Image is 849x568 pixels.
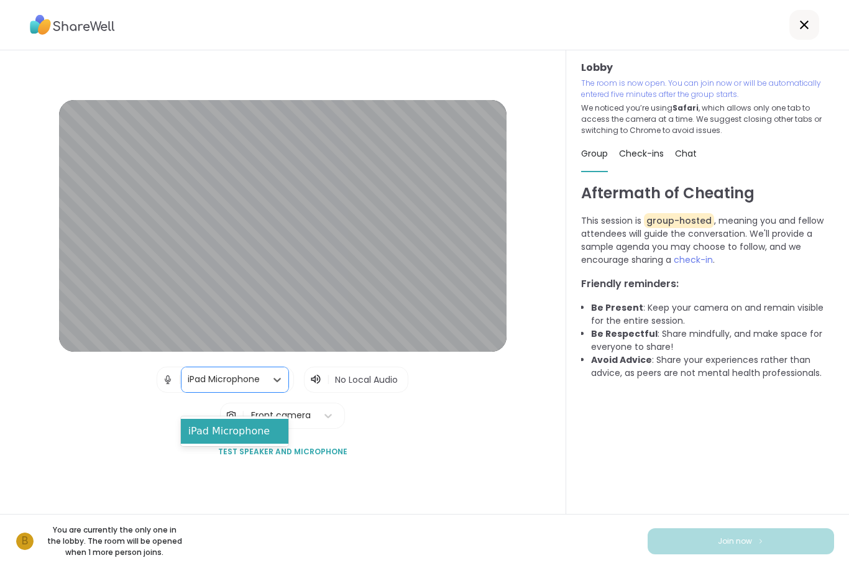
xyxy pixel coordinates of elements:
button: Join now [648,528,834,554]
img: ShareWell Logomark [757,538,764,544]
img: Microphone [162,367,173,392]
span: Join now [718,536,752,547]
b: Be Respectful [591,328,658,340]
p: The room is now open. You can join now or will be automatically entered five minutes after the gr... [581,78,834,100]
div: Front camera [251,409,311,422]
span: No Local Audio [335,373,398,386]
span: group-hosted [644,213,714,228]
h1: Aftermath of Cheating [581,182,834,204]
p: This session is , meaning you and fellow attendees will guide the conversation. We'll provide a s... [581,214,834,267]
p: We noticed you’re using , which allows only one tab to access the camera at a time. We suggest cl... [581,103,834,136]
b: Avoid Advice [591,354,652,366]
li: : Keep your camera on and remain visible for the entire session. [591,301,834,328]
div: iPad Microphone [188,373,260,386]
span: Group [581,147,608,160]
img: ShareWell Logo [30,11,115,39]
b: Safari [672,103,699,113]
span: | [178,367,181,392]
img: Camera [226,403,237,428]
b: Be Present [591,301,643,314]
span: Chat [675,147,697,160]
span: Test speaker and microphone [218,446,347,457]
span: | [327,372,330,387]
h3: Lobby [581,60,834,75]
span: b [22,533,28,549]
li: : Share mindfully, and make space for everyone to share! [591,328,834,354]
li: : Share your experiences rather than advice, as peers are not mental health professionals. [591,354,834,380]
span: Check-ins [619,147,664,160]
h3: Friendly reminders: [581,277,834,291]
span: check-in [674,254,713,266]
p: You are currently the only one in the lobby. The room will be opened when 1 more person joins. [45,524,184,558]
span: | [242,403,245,428]
div: iPad Microphone [181,419,288,444]
button: Test speaker and microphone [213,439,352,465]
